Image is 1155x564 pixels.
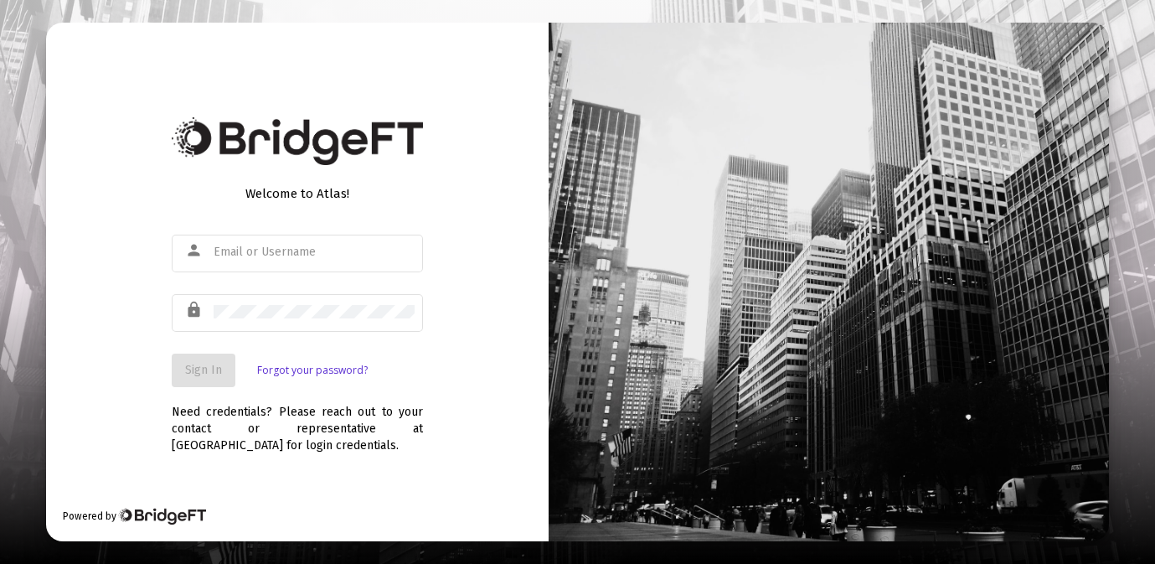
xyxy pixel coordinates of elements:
div: Powered by [63,508,206,525]
img: Bridge Financial Technology Logo [172,117,423,165]
input: Email or Username [214,246,415,259]
img: Bridge Financial Technology Logo [118,508,206,525]
div: Welcome to Atlas! [172,185,423,202]
button: Sign In [172,354,235,387]
span: Sign In [185,363,222,377]
mat-icon: lock [185,300,205,320]
a: Forgot your password? [257,362,368,379]
mat-icon: person [185,241,205,261]
div: Need credentials? Please reach out to your contact or representative at [GEOGRAPHIC_DATA] for log... [172,387,423,454]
